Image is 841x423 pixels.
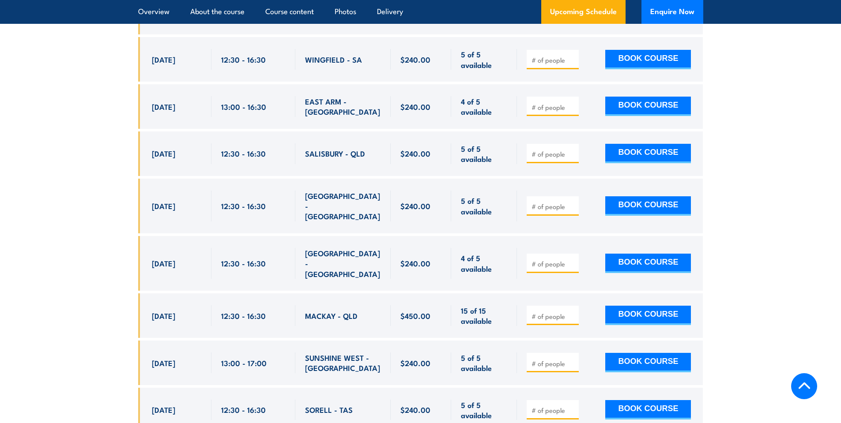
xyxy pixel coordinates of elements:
span: [GEOGRAPHIC_DATA] - [GEOGRAPHIC_DATA] [305,248,381,279]
span: WINGFIELD - SA [305,54,362,64]
span: EAST ARM - [GEOGRAPHIC_DATA] [305,96,381,117]
span: $240.00 [400,54,430,64]
span: $240.00 [400,201,430,211]
span: 5 of 5 available [461,49,507,70]
span: [DATE] [152,101,175,112]
button: BOOK COURSE [605,306,691,325]
span: [DATE] [152,358,175,368]
span: 12:30 - 16:30 [221,54,266,64]
span: 13:00 - 16:30 [221,101,266,112]
span: 12:30 - 16:30 [221,258,266,268]
span: 15 of 15 available [461,305,507,326]
span: 13:00 - 17:00 [221,358,267,368]
span: $240.00 [400,101,430,112]
span: 4 of 5 available [461,96,507,117]
span: SORELL - TAS [305,404,353,415]
span: 5 of 5 available [461,352,507,373]
span: 12:30 - 16:30 [221,201,266,211]
span: [DATE] [152,311,175,321]
span: 12:30 - 16:30 [221,404,266,415]
span: [DATE] [152,404,175,415]
input: # of people [532,312,576,321]
input: # of people [532,202,576,211]
span: $240.00 [400,404,430,415]
span: 12:30 - 16:30 [221,148,266,158]
span: 5 of 5 available [461,400,507,420]
button: BOOK COURSE [605,196,691,216]
span: $450.00 [400,311,430,321]
span: 12:30 - 16:30 [221,311,266,321]
input: # of people [532,56,576,64]
input: # of people [532,406,576,415]
input: # of people [532,103,576,112]
span: $240.00 [400,148,430,158]
span: SUNSHINE WEST - [GEOGRAPHIC_DATA] [305,352,381,373]
button: BOOK COURSE [605,97,691,116]
span: [DATE] [152,201,175,211]
span: [DATE] [152,54,175,64]
span: $240.00 [400,358,430,368]
span: MACKAY - QLD [305,311,358,321]
button: BOOK COURSE [605,400,691,419]
input: # of people [532,359,576,368]
span: [DATE] [152,258,175,268]
button: BOOK COURSE [605,50,691,69]
span: [GEOGRAPHIC_DATA] - [GEOGRAPHIC_DATA] [305,191,381,221]
button: BOOK COURSE [605,353,691,372]
span: SALISBURY - QLD [305,148,365,158]
span: 5 of 5 available [461,143,507,164]
span: [DATE] [152,148,175,158]
span: $240.00 [400,258,430,268]
span: 4 of 5 available [461,253,507,273]
input: # of people [532,150,576,158]
button: BOOK COURSE [605,254,691,273]
button: BOOK COURSE [605,144,691,163]
span: 5 of 5 available [461,195,507,216]
input: # of people [532,259,576,268]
